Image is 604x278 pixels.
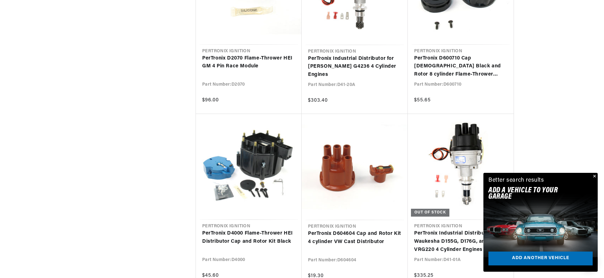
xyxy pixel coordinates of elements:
[488,252,593,266] a: Add another vehicle
[202,54,295,71] a: PerTronix D2070 Flame-Thrower HEI GM 4 Pin Race Module
[590,173,598,180] button: Close
[308,230,402,246] a: PerTronix D604604 Cap and Rotor Kit 4 cylinder VW Cast Distributor
[488,176,544,185] div: Better search results
[414,54,507,79] a: PerTronix D600710 Cap [DEMOGRAPHIC_DATA] Black and Rotor 8 cylinder Flame-Thrower Billet Distributor
[308,55,402,79] a: PerTronix Industrial Distributor for [PERSON_NAME] G4236 4 Cylinder Engines
[414,230,507,254] a: PerTronix Industrial Distributor for Waukesha D155G, D176G, and VRG220 4 Cylinder Engines
[488,187,577,200] h2: Add A VEHICLE to your garage
[202,230,295,246] a: PerTronix D4000 Flame-Thrower HEI Distributor Cap and Rotor Kit Black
